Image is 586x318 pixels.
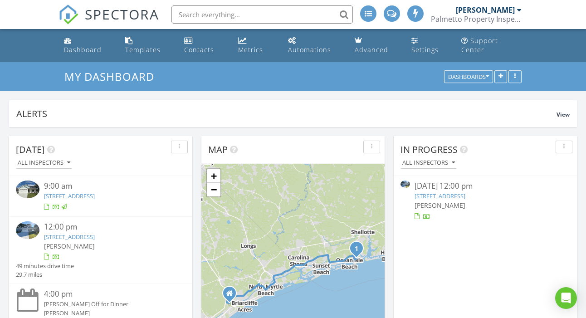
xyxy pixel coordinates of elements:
[356,248,362,254] div: 2062 Greenside Mnr Dr SW , Ocean Isle Beach, NC 28469
[555,287,577,309] div: Open Intercom Messenger
[400,181,570,221] a: [DATE] 12:00 pm [STREET_ADDRESS] [PERSON_NAME]
[171,5,353,24] input: Search everything...
[64,69,162,84] a: My Dashboard
[458,33,526,59] a: Support Center
[444,71,493,83] button: Dashboards
[16,143,45,156] span: [DATE]
[288,45,331,54] div: Automations
[355,45,388,54] div: Advanced
[44,221,171,233] div: 12:00 pm
[351,33,400,59] a: Advanced
[184,45,214,54] div: Contacts
[16,262,74,270] div: 49 minutes drive time
[355,246,358,252] i: 1
[16,157,72,169] button: All Inspectors
[284,33,344,59] a: Automations (Advanced)
[16,108,557,120] div: Alerts
[402,160,455,166] div: All Inspectors
[208,143,228,156] span: Map
[59,5,78,24] img: The Best Home Inspection Software - Spectora
[448,74,489,80] div: Dashboards
[44,309,171,318] div: [PERSON_NAME]
[60,33,114,59] a: Dashboard
[16,181,186,211] a: 9:00 am [STREET_ADDRESS]
[44,233,95,241] a: [STREET_ADDRESS]
[238,45,263,54] div: Metrics
[64,45,102,54] div: Dashboard
[44,300,171,308] div: [PERSON_NAME] Off for Dinner
[400,143,458,156] span: In Progress
[207,169,220,183] a: Zoom in
[415,192,465,200] a: [STREET_ADDRESS]
[415,201,465,210] span: [PERSON_NAME]
[230,293,235,298] div: 2428 Grand Meadow Dr., Longs SC 29568
[431,15,522,24] div: Palmetto Property Inspections
[44,242,95,250] span: [PERSON_NAME]
[411,45,439,54] div: Settings
[16,221,186,279] a: 12:00 pm [STREET_ADDRESS] [PERSON_NAME] 49 minutes drive time 29.7 miles
[16,270,74,279] div: 29.7 miles
[408,33,450,59] a: Settings
[44,181,171,192] div: 9:00 am
[181,33,228,59] a: Contacts
[400,157,457,169] button: All Inspectors
[461,36,498,54] div: Support Center
[456,5,515,15] div: [PERSON_NAME]
[59,12,159,31] a: SPECTORA
[207,183,220,196] a: Zoom out
[44,192,95,200] a: [STREET_ADDRESS]
[557,111,570,118] span: View
[44,289,171,300] div: 4:00 pm
[16,221,39,239] img: 9358213%2Fcover_photos%2FCWJ9rO7CfJjrWRvIB1GG%2Fsmall.jpg
[18,160,70,166] div: All Inspectors
[122,33,173,59] a: Templates
[400,181,410,188] img: 9358213%2Fcover_photos%2FCWJ9rO7CfJjrWRvIB1GG%2Fsmall.jpg
[16,181,39,198] img: 9358942%2Fcover_photos%2Favf7w1rhZ9ucPCQBzako%2Fsmall.jpg
[125,45,161,54] div: Templates
[85,5,159,24] span: SPECTORA
[415,181,556,192] div: [DATE] 12:00 pm
[234,33,277,59] a: Metrics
